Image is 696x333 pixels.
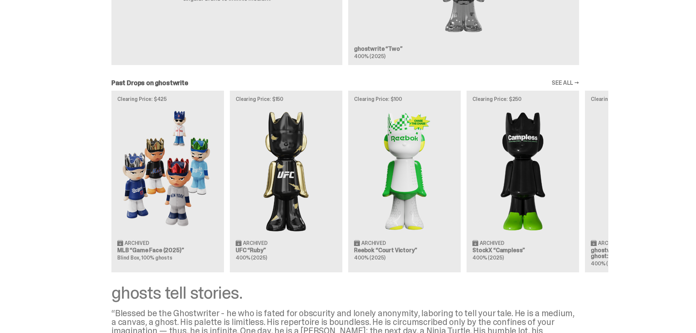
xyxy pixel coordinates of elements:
[236,107,336,234] img: Ruby
[111,80,188,86] h2: Past Drops on ghostwrite
[236,247,336,253] h3: UFC “Ruby”
[354,107,455,234] img: Court Victory
[354,254,385,261] span: 400% (2025)
[117,107,218,234] img: Game Face (2025)
[467,91,579,272] a: Clearing Price: $250 Campless Archived
[361,241,386,246] span: Archived
[141,254,172,261] span: 100% ghosts
[472,254,503,261] span: 400% (2025)
[111,91,224,272] a: Clearing Price: $425 Game Face (2025) Archived
[598,241,623,246] span: Archived
[117,254,141,261] span: Blind Box,
[480,241,504,246] span: Archived
[354,46,573,52] h3: ghostwrite “Two”
[354,247,455,253] h3: Reebok “Court Victory”
[472,247,573,253] h3: StockX “Campless”
[117,97,218,102] p: Clearing Price: $425
[591,247,692,259] h3: ghostwrite “[PERSON_NAME]'s ghost: Orange Vibe”
[354,97,455,102] p: Clearing Price: $100
[552,80,579,86] a: SEE ALL →
[591,107,692,234] img: Schrödinger's ghost: Orange Vibe
[230,91,342,272] a: Clearing Price: $150 Ruby Archived
[348,91,461,272] a: Clearing Price: $100 Court Victory Archived
[236,97,336,102] p: Clearing Price: $150
[125,241,149,246] span: Archived
[591,97,692,102] p: Clearing Price: $150
[236,254,267,261] span: 400% (2025)
[591,260,622,267] span: 400% (2025)
[354,53,385,60] span: 400% (2025)
[243,241,267,246] span: Archived
[117,247,218,253] h3: MLB “Game Face (2025)”
[111,284,579,302] div: ghosts tell stories.
[472,97,573,102] p: Clearing Price: $250
[472,107,573,234] img: Campless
